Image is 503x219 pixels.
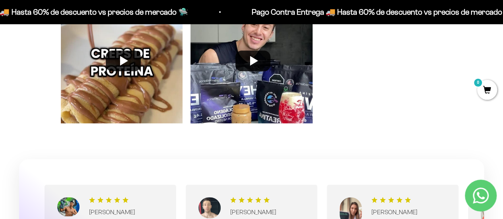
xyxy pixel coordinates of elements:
p: [PERSON_NAME] [230,207,276,217]
p: [PERSON_NAME] [371,207,418,217]
mark: 0 [473,78,483,87]
p: Pago Contra Entrega 🚚 Hasta 60% de descuento vs precios de mercado 🛸 [102,6,364,18]
p: [PERSON_NAME] [89,207,135,217]
a: 0 [477,86,497,95]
